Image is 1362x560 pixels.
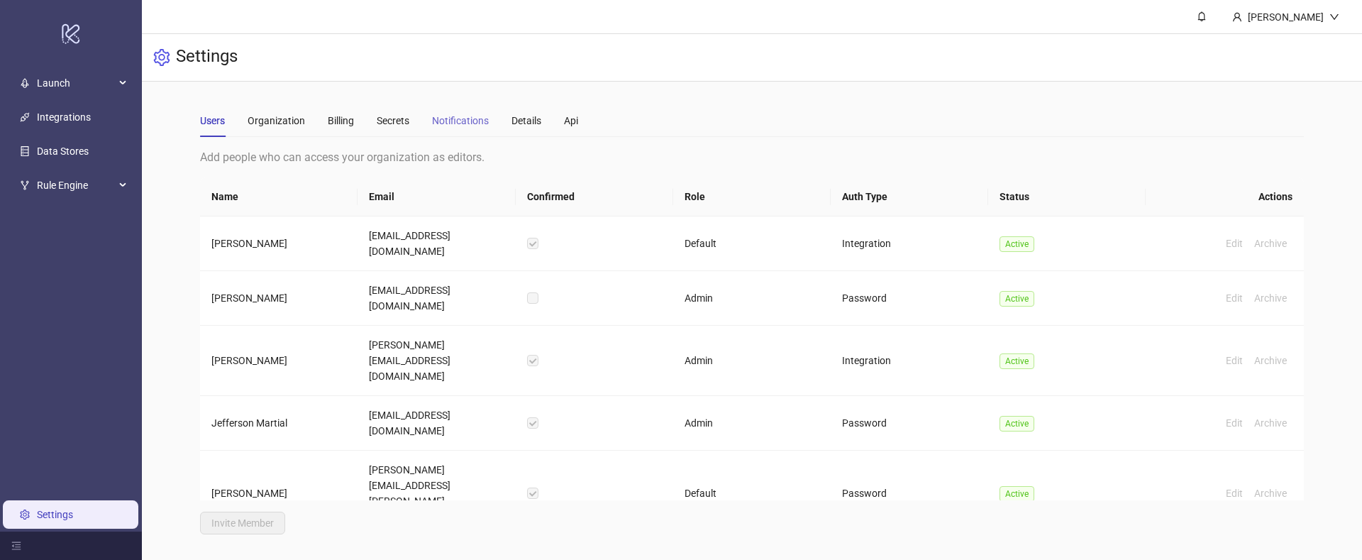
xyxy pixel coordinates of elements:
span: menu-fold [11,541,21,551]
button: Archive [1248,235,1292,252]
a: Data Stores [37,146,89,157]
td: Integration [831,216,988,271]
td: Password [831,271,988,326]
td: [PERSON_NAME][EMAIL_ADDRESS][DOMAIN_NAME] [358,326,515,396]
td: [PERSON_NAME][EMAIL_ADDRESS][PERSON_NAME][DOMAIN_NAME] [358,451,515,537]
button: Edit [1220,414,1248,432]
span: setting [153,49,170,66]
td: [EMAIL_ADDRESS][DOMAIN_NAME] [358,396,515,451]
div: Details [511,113,541,128]
span: Active [1000,353,1034,369]
span: Launch [37,69,115,97]
td: Password [831,396,988,451]
span: down [1329,12,1339,22]
td: Integration [831,326,988,396]
td: Default [673,216,831,271]
button: Archive [1248,352,1292,369]
td: [EMAIL_ADDRESS][DOMAIN_NAME] [358,216,515,271]
div: Organization [248,113,305,128]
div: Notifications [432,113,489,128]
span: Active [1000,486,1034,502]
td: [PERSON_NAME] [200,271,358,326]
a: Settings [37,509,73,520]
td: [PERSON_NAME] [200,216,358,271]
span: user [1232,12,1242,22]
span: Rule Engine [37,171,115,199]
div: Users [200,113,225,128]
span: bell [1197,11,1207,21]
div: [PERSON_NAME] [1242,9,1329,25]
span: rocket [20,78,30,88]
td: Admin [673,271,831,326]
div: Secrets [377,113,409,128]
td: [EMAIL_ADDRESS][DOMAIN_NAME] [358,271,515,326]
td: Admin [673,396,831,451]
th: Role [673,177,831,216]
td: Password [831,451,988,537]
div: Api [564,113,578,128]
td: [PERSON_NAME] [200,326,358,396]
button: Archive [1248,414,1292,432]
button: Edit [1220,235,1248,252]
td: Jefferson Martial [200,396,358,451]
td: Admin [673,326,831,396]
div: Billing [328,113,354,128]
th: Confirmed [516,177,673,216]
span: Active [1000,416,1034,432]
th: Name [200,177,358,216]
th: Email [358,177,515,216]
button: Edit [1220,290,1248,307]
span: Active [1000,236,1034,252]
div: Add people who can access your organization as editors. [200,148,1304,166]
button: Invite Member [200,512,285,534]
a: Integrations [37,111,91,123]
th: Actions [1146,177,1303,216]
th: Status [988,177,1146,216]
span: fork [20,180,30,190]
button: Archive [1248,485,1292,502]
button: Edit [1220,352,1248,369]
span: Active [1000,291,1034,307]
th: Auth Type [831,177,988,216]
h3: Settings [176,45,238,70]
td: Default [673,451,831,537]
td: [PERSON_NAME] [200,451,358,537]
button: Edit [1220,485,1248,502]
button: Archive [1248,290,1292,307]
